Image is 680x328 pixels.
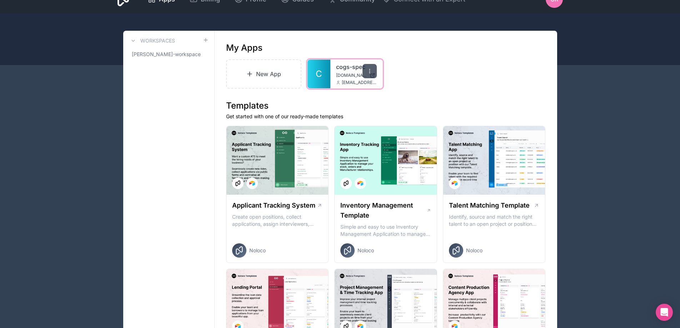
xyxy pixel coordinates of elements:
[249,247,266,254] span: Noloco
[656,304,673,321] div: Open Intercom Messenger
[449,200,530,210] h1: Talent Matching Template
[466,247,482,254] span: Noloco
[340,200,426,220] h1: Inventory Management Template
[357,180,363,186] img: Airtable Logo
[449,213,540,228] p: Identify, source and match the right talent to an open project or position with our Talent Matchi...
[232,200,315,210] h1: Applicant Tracking System
[232,213,323,228] p: Create open positions, collect applications, assign interviewers, centralise candidate feedback a...
[129,48,209,61] a: [PERSON_NAME]-workspace
[226,100,546,111] h1: Templates
[336,63,377,71] a: cogs-spec
[452,180,457,186] img: Airtable Logo
[226,59,302,89] a: New App
[340,223,431,238] p: Simple and easy to use Inventory Management Application to manage your stock, orders and Manufact...
[129,36,175,45] a: Workspaces
[357,247,374,254] span: Noloco
[140,37,175,44] h3: Workspaces
[226,113,546,120] p: Get started with one of our ready-made templates
[336,73,367,78] span: [DOMAIN_NAME]
[249,180,255,186] img: Airtable Logo
[316,68,322,80] span: C
[226,42,262,54] h1: My Apps
[336,73,377,78] a: [DOMAIN_NAME]
[342,80,377,85] span: [EMAIL_ADDRESS][DOMAIN_NAME]
[132,51,201,58] span: [PERSON_NAME]-workspace
[307,60,330,88] a: C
